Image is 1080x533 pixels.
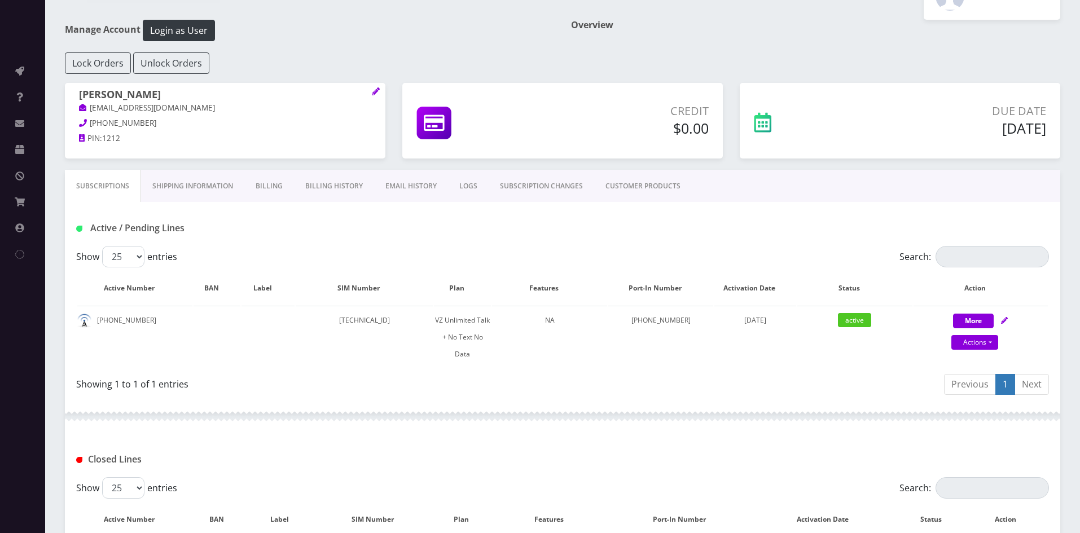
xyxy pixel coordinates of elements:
td: [TECHNICAL_ID] [296,306,433,368]
span: [DATE] [744,315,766,325]
button: Lock Orders [65,52,131,74]
a: Previous [944,374,996,395]
label: Search: [899,246,1049,267]
label: Search: [899,477,1049,499]
th: BAN: activate to sort column ascending [194,272,240,305]
label: Show entries [76,246,177,267]
p: Credit [545,103,709,120]
input: Search: [936,246,1049,267]
a: Actions [951,335,998,350]
a: 1 [995,374,1015,395]
span: 1212 [102,133,120,143]
h1: [PERSON_NAME] [79,89,371,102]
th: SIM Number: activate to sort column ascending [296,272,433,305]
h5: $0.00 [545,120,709,136]
a: PIN: [79,133,102,144]
h1: Active / Pending Lines [76,223,389,234]
th: Features: activate to sort column ascending [492,272,607,305]
a: Billing [244,170,294,202]
h1: Overview [571,20,1060,30]
td: VZ Unlimited Talk + No Text No Data [434,306,491,368]
a: Next [1015,374,1049,395]
img: Active / Pending Lines [76,226,82,232]
input: Search: [936,477,1049,499]
a: CUSTOMER PRODUCTS [594,170,692,202]
a: SUBSCRIPTION CHANGES [489,170,594,202]
select: Showentries [102,477,144,499]
th: Action: activate to sort column ascending [914,272,1048,305]
th: Port-In Number: activate to sort column ascending [608,272,713,305]
select: Showentries [102,246,144,267]
th: Activation Date: activate to sort column ascending [714,272,796,305]
span: [PHONE_NUMBER] [90,118,156,128]
button: More [953,314,994,328]
a: LOGS [448,170,489,202]
td: [PHONE_NUMBER] [608,306,713,368]
button: Unlock Orders [133,52,209,74]
h5: [DATE] [857,120,1046,136]
a: Billing History [294,170,374,202]
th: Active Number: activate to sort column ascending [77,272,192,305]
td: NA [492,306,607,368]
th: Label: activate to sort column ascending [242,272,295,305]
img: default.png [77,314,91,328]
img: Closed Lines [76,457,82,463]
p: Due Date [857,103,1046,120]
a: [EMAIL_ADDRESS][DOMAIN_NAME] [79,103,215,114]
button: Login as User [143,20,215,41]
h1: Manage Account [65,20,554,41]
a: Login as User [141,23,215,36]
a: EMAIL HISTORY [374,170,448,202]
label: Show entries [76,477,177,499]
h1: Closed Lines [76,454,389,465]
td: [PHONE_NUMBER] [77,306,192,368]
th: Status: activate to sort column ascending [797,272,912,305]
div: Showing 1 to 1 of 1 entries [76,373,554,391]
span: active [838,313,871,327]
a: Subscriptions [65,170,141,202]
th: Plan: activate to sort column ascending [434,272,491,305]
a: Shipping Information [141,170,244,202]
